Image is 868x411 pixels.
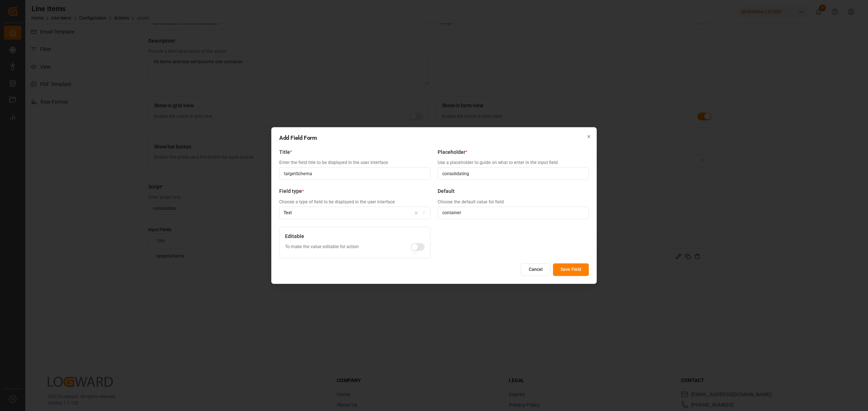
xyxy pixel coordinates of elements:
[438,167,589,180] input: Enter placeholder
[284,210,292,216] div: Text
[285,244,359,250] p: To make the value editable for action
[438,187,455,195] span: Default
[279,187,302,195] span: Field type
[438,148,465,156] span: Placeholder
[553,263,589,276] button: Save Field
[438,207,589,219] input: Enter default value
[438,199,589,205] p: Choose the default value for field
[438,160,589,166] p: Use a placeholder to guide on what to enter in the input field
[279,148,290,156] span: Title
[279,199,430,205] p: Choose a type of field to be displayed in the user interface
[285,233,304,240] span: Editable
[279,135,589,141] h2: Add Field Form
[279,167,430,180] input: Enter title
[521,263,550,276] button: Cancel
[279,160,430,166] p: Enter the field title to be displayed in the user interface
